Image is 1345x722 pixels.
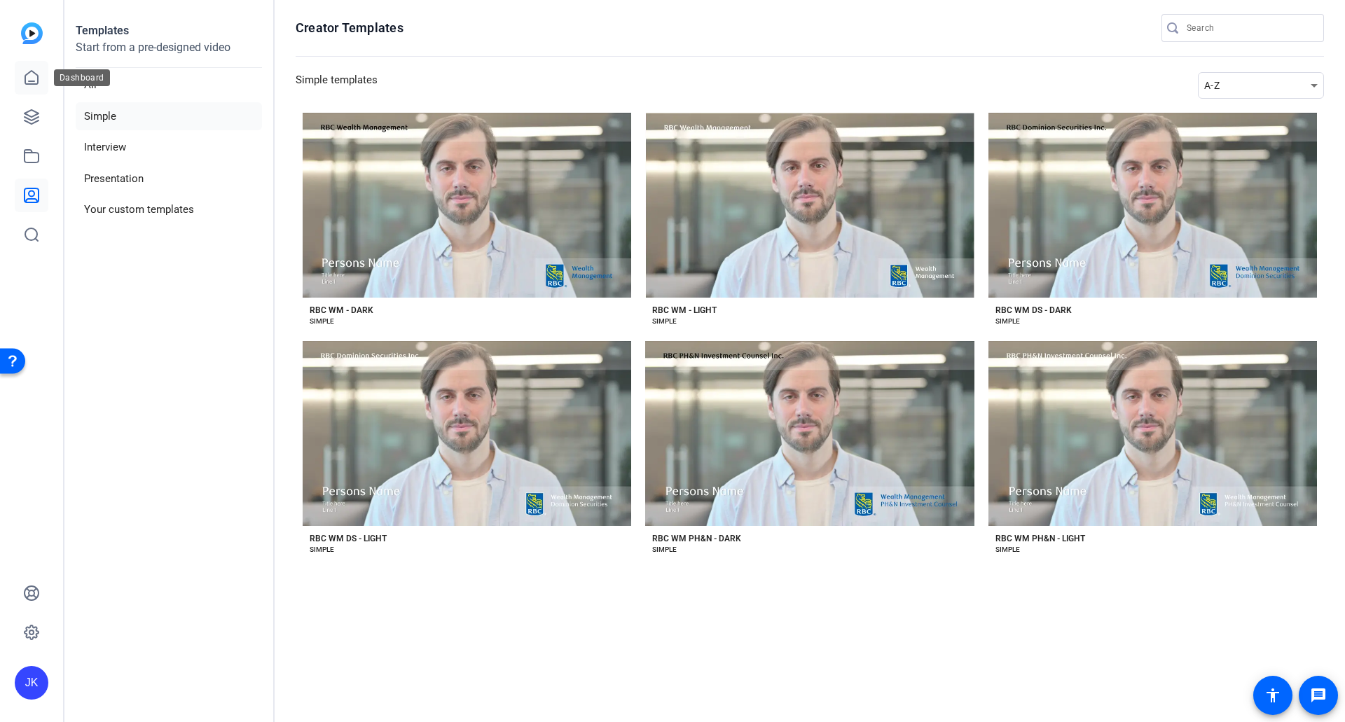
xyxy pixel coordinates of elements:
[995,533,1085,544] div: RBC WM PH&N - LIGHT
[1264,687,1281,704] mat-icon: accessibility
[76,71,262,99] li: All
[76,39,262,68] p: Start from a pre-designed video
[310,544,334,555] div: SIMPLE
[76,133,262,162] li: Interview
[310,316,334,327] div: SIMPLE
[1204,80,1220,91] span: A-Z
[76,102,262,131] li: Simple
[76,195,262,224] li: Your custom templates
[310,305,373,316] div: RBC WM - DARK
[988,341,1317,526] button: Template image
[1310,687,1327,704] mat-icon: message
[652,305,717,316] div: RBC WM - LIGHT
[296,72,378,99] h3: Simple templates
[652,533,741,544] div: RBC WM PH&N - DARK
[310,533,387,544] div: RBC WM DS - LIGHT
[54,69,110,86] div: Dashboard
[645,113,974,298] button: Template image
[76,24,129,37] strong: Templates
[988,113,1317,298] button: Template image
[15,666,48,700] div: JK
[303,341,631,526] button: Template image
[652,544,677,555] div: SIMPLE
[995,544,1020,555] div: SIMPLE
[995,305,1072,316] div: RBC WM DS - DARK
[76,165,262,193] li: Presentation
[652,316,677,327] div: SIMPLE
[1187,20,1313,36] input: Search
[645,341,974,526] button: Template image
[21,22,43,44] img: blue-gradient.svg
[995,316,1020,327] div: SIMPLE
[303,113,631,298] button: Template image
[296,20,403,36] h1: Creator Templates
